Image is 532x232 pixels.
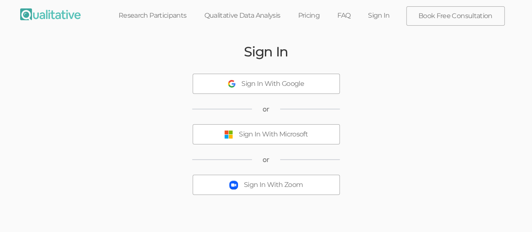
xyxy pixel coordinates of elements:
a: FAQ [328,6,359,25]
div: Sign In With Google [241,79,304,89]
a: Qualitative Data Analysis [195,6,289,25]
button: Sign In With Zoom [193,175,340,195]
a: Pricing [289,6,328,25]
div: Sign In With Microsoft [239,130,308,139]
img: Sign In With Microsoft [224,130,233,139]
button: Sign In With Google [193,74,340,94]
img: Sign In With Google [228,80,236,88]
a: Research Participants [110,6,196,25]
iframe: Chat Widget [490,192,532,232]
div: Sign In With Zoom [244,180,303,190]
button: Sign In With Microsoft [193,124,340,144]
span: or [262,155,270,165]
img: Qualitative [20,8,81,20]
h2: Sign In [244,44,288,59]
a: Sign In [359,6,399,25]
span: or [262,104,270,114]
a: Book Free Consultation [407,7,504,25]
img: Sign In With Zoom [229,181,238,189]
